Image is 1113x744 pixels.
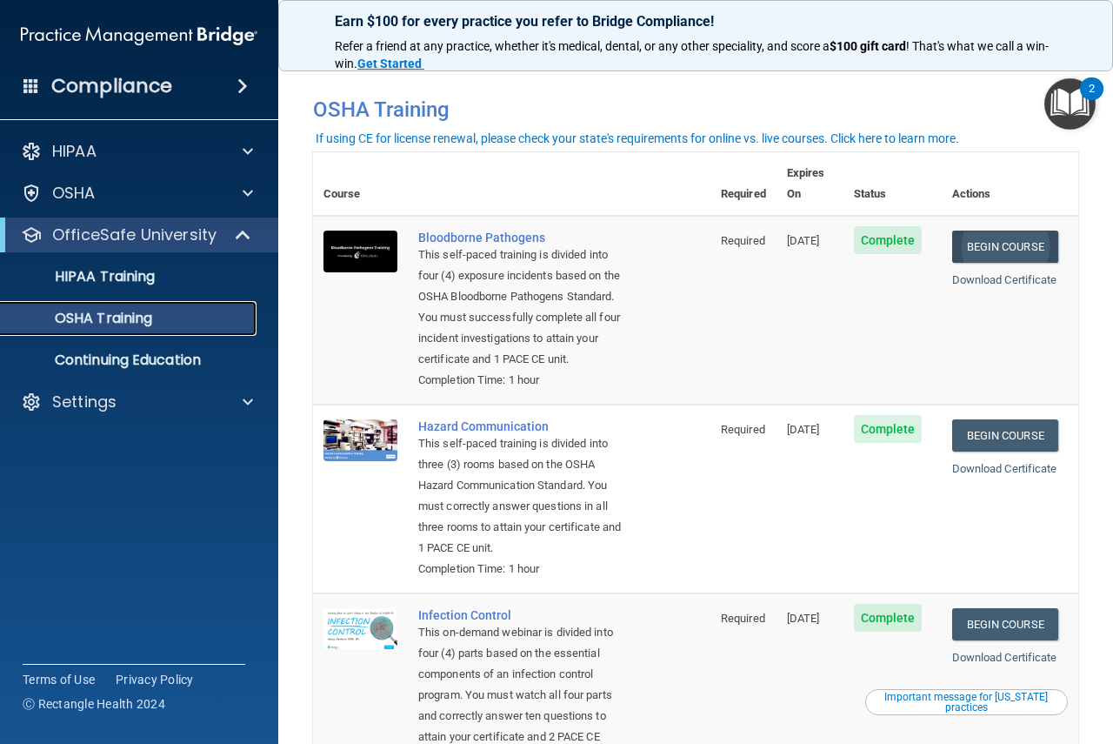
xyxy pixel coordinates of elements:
div: Completion Time: 1 hour [418,559,623,580]
p: Earn $100 for every practice you refer to Bridge Compliance! [335,13,1056,30]
div: Completion Time: 1 hour [418,370,623,391]
p: HIPAA Training [11,268,155,285]
p: OfficeSafe University [52,225,217,245]
a: OSHA [21,183,253,204]
span: ! That's what we call a win-win. [335,39,1049,70]
strong: $100 gift card [830,39,906,53]
p: Settings [52,392,117,412]
div: 2 [1089,89,1095,111]
div: This self-paced training is divided into four (4) exposure incidents based on the OSHA Bloodborne... [418,245,623,370]
span: Ⓒ Rectangle Health 2024 [23,695,165,713]
div: If using CE for license renewal, please check your state's requirements for online vs. live cours... [316,132,959,144]
span: Refer a friend at any practice, whether it's medical, dental, or any other speciality, and score a [335,39,830,53]
a: Download Certificate [952,651,1057,664]
span: [DATE] [787,234,820,247]
strong: Get Started [357,57,422,70]
a: Download Certificate [952,273,1057,286]
span: Required [721,234,765,247]
th: Status [843,152,942,216]
p: Continuing Education [11,352,249,369]
a: OfficeSafe University [21,225,252,245]
th: Course [313,152,408,216]
img: PMB logo [21,18,257,53]
th: Required [710,152,776,216]
p: OSHA Training [11,310,152,327]
div: This self-paced training is divided into three (3) rooms based on the OSHA Hazard Communication S... [418,433,623,559]
a: Begin Course [952,231,1058,263]
span: Complete [854,604,923,632]
p: OSHA [52,183,96,204]
a: Hazard Communication [418,419,623,433]
span: Complete [854,226,923,254]
span: Required [721,612,765,625]
a: Privacy Policy [116,671,194,688]
button: If using CE for license renewal, please check your state's requirements for online vs. live cours... [313,130,962,147]
span: Complete [854,415,923,443]
span: [DATE] [787,612,820,625]
a: HIPAA [21,141,253,162]
a: Bloodborne Pathogens [418,231,623,245]
th: Actions [942,152,1078,216]
a: Begin Course [952,608,1058,640]
a: Settings [21,392,253,412]
h4: OSHA Training [313,97,1078,122]
th: Expires On [776,152,843,216]
h4: Compliance [51,74,172,98]
a: Infection Control [418,608,623,622]
button: Read this if you are a dental practitioner in the state of CA [865,689,1068,715]
a: Download Certificate [952,462,1057,475]
a: Get Started [357,57,424,70]
span: Required [721,423,765,436]
a: Begin Course [952,419,1058,452]
button: Open Resource Center, 2 new notifications [1044,78,1096,130]
p: HIPAA [52,141,97,162]
a: Terms of Use [23,671,95,688]
span: [DATE] [787,423,820,436]
div: Important message for [US_STATE] practices [868,692,1065,713]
